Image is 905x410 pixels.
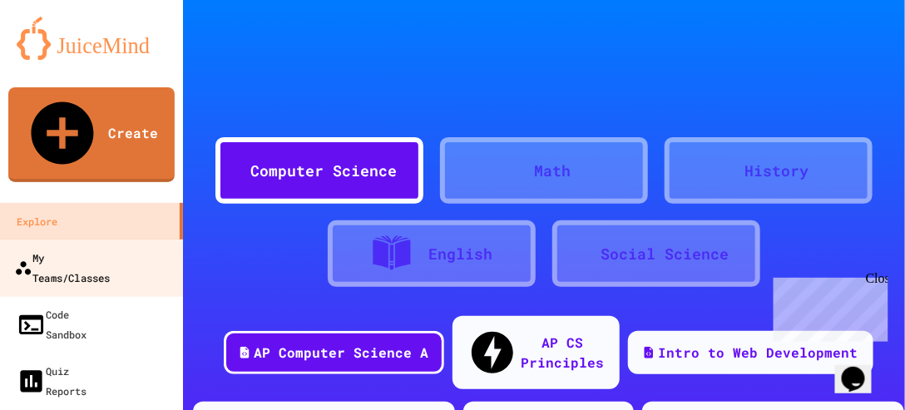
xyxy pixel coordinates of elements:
[7,7,115,106] div: Chat with us now!Close
[17,304,87,344] div: Code Sandbox
[8,87,175,182] a: Create
[17,17,166,60] img: logo-orange.svg
[17,211,57,231] div: Explore
[767,271,888,342] iframe: chat widget
[255,343,429,363] div: AP Computer Science A
[835,343,888,393] iframe: chat widget
[659,343,858,363] div: Intro to Web Development
[522,333,605,373] div: AP CS Principles
[250,160,397,182] div: Computer Science
[745,160,809,182] div: History
[601,243,729,265] div: Social Science
[534,160,571,182] div: Math
[429,243,493,265] div: English
[14,247,110,288] div: My Teams/Classes
[17,361,87,401] div: Quiz Reports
